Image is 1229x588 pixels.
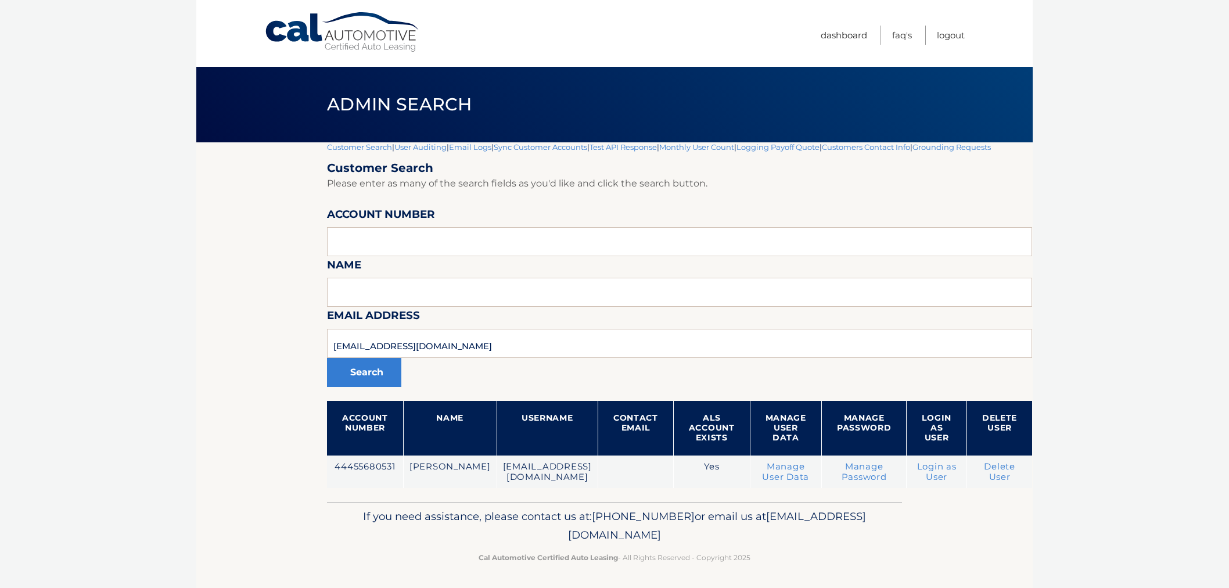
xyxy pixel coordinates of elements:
[497,401,598,456] th: Username
[762,461,809,482] a: Manage User Data
[449,142,491,152] a: Email Logs
[907,401,967,456] th: Login as User
[497,456,598,489] td: [EMAIL_ADDRESS][DOMAIN_NAME]
[479,553,618,562] strong: Cal Automotive Certified Auto Leasing
[403,401,497,456] th: Name
[821,401,907,456] th: Manage Password
[822,142,910,152] a: Customers Contact Info
[673,401,750,456] th: ALS Account Exists
[659,142,734,152] a: Monthly User Count
[327,142,392,152] a: Customer Search
[590,142,657,152] a: Test API Response
[673,456,750,489] td: Yes
[568,510,866,542] span: [EMAIL_ADDRESS][DOMAIN_NAME]
[821,26,867,45] a: Dashboard
[335,551,894,564] p: - All Rights Reserved - Copyright 2025
[264,12,421,53] a: Cal Automotive
[966,401,1032,456] th: Delete User
[750,401,821,456] th: Manage User Data
[892,26,912,45] a: FAQ's
[327,358,401,387] button: Search
[335,507,894,544] p: If you need assistance, please contact us at: or email us at
[984,461,1015,482] a: Delete User
[327,456,403,489] td: 44455680531
[736,142,820,152] a: Logging Payoff Quote
[327,307,420,328] label: Email Address
[592,510,695,523] span: [PHONE_NUMBER]
[937,26,965,45] a: Logout
[327,401,403,456] th: Account Number
[912,142,991,152] a: Grounding Requests
[327,94,472,115] span: Admin Search
[327,175,1032,192] p: Please enter as many of the search fields as you'd like and click the search button.
[494,142,587,152] a: Sync Customer Accounts
[327,206,435,227] label: Account Number
[403,456,497,489] td: [PERSON_NAME]
[394,142,447,152] a: User Auditing
[842,461,887,482] a: Manage Password
[598,401,673,456] th: Contact Email
[327,256,361,278] label: Name
[917,461,957,482] a: Login as User
[327,142,1032,502] div: | | | | | | | |
[327,161,1032,175] h2: Customer Search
